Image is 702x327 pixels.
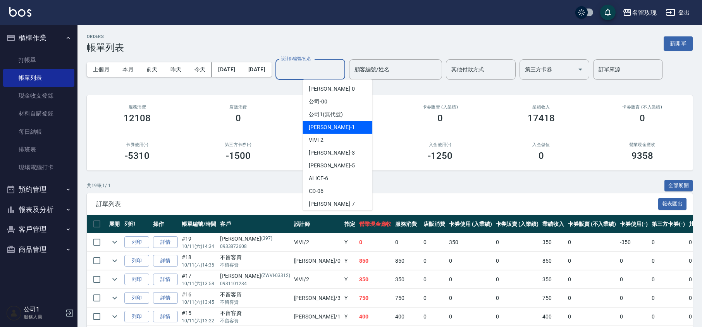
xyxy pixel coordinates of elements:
[342,270,357,289] td: Y
[663,5,693,20] button: 登出
[640,113,645,124] h3: 0
[618,270,650,289] td: 0
[236,113,241,124] h3: 0
[292,252,342,270] td: [PERSON_NAME] /0
[618,252,650,270] td: 0
[124,292,149,304] button: 列印
[180,252,218,270] td: #18
[618,308,650,326] td: 0
[447,308,494,326] td: 0
[566,308,618,326] td: 0
[124,113,151,124] h3: 12108
[87,42,124,53] h3: 帳單列表
[664,36,693,51] button: 新開單
[357,252,394,270] td: 850
[309,136,323,144] span: VIVI -2
[180,233,218,251] td: #19
[399,105,482,110] h2: 卡券販賣 (入業績)
[96,105,179,110] h3: 服務消費
[109,274,120,285] button: expand row
[437,113,443,124] h3: 0
[566,252,618,270] td: 0
[357,289,394,307] td: 750
[164,62,188,77] button: 昨天
[664,40,693,47] a: 新開單
[494,270,541,289] td: 0
[153,274,178,286] a: 詳情
[422,308,447,326] td: 0
[116,62,140,77] button: 本月
[494,289,541,307] td: 0
[601,142,683,147] h2: 營業現金應收
[153,292,178,304] a: 詳情
[261,272,290,280] p: (ZWVI-03312)
[342,289,357,307] td: Y
[124,274,149,286] button: 列印
[650,289,687,307] td: 0
[281,56,311,62] label: 設計師編號/姓名
[292,233,342,251] td: VIVI /2
[422,233,447,251] td: 0
[357,215,394,233] th: 營業現金應收
[422,270,447,289] td: 0
[447,252,494,270] td: 0
[182,280,216,287] p: 10/11 (六) 13:58
[182,299,216,306] p: 10/11 (六) 13:45
[309,187,323,195] span: CD -06
[357,233,394,251] td: 0
[3,51,74,69] a: 打帳單
[122,215,151,233] th: 列印
[3,28,74,48] button: 櫃檯作業
[500,105,583,110] h2: 業績收入
[292,270,342,289] td: VIVI /2
[3,69,74,87] a: 帳單列表
[566,233,618,251] td: 0
[3,87,74,105] a: 現金收支登錄
[109,236,120,248] button: expand row
[399,142,482,147] h2: 入金使用(-)
[428,150,453,161] h3: -1250
[124,255,149,267] button: 列印
[292,289,342,307] td: [PERSON_NAME] /3
[309,174,328,182] span: ALICE -6
[650,252,687,270] td: 0
[650,270,687,289] td: 0
[422,215,447,233] th: 店販消費
[3,239,74,260] button: 商品管理
[220,317,290,324] p: 不留客資
[309,162,354,170] span: [PERSON_NAME] -5
[600,5,616,20] button: save
[309,123,354,131] span: [PERSON_NAME] -1
[500,142,583,147] h2: 入金儲值
[124,311,149,323] button: 列印
[109,292,120,304] button: expand row
[153,311,178,323] a: 詳情
[632,8,657,17] div: 名留玫瑰
[298,105,380,110] h2: 卡券使用 (入業績)
[393,270,422,289] td: 350
[140,62,164,77] button: 前天
[342,308,357,326] td: Y
[309,98,327,106] span: 公司 -00
[96,142,179,147] h2: 卡券使用(-)
[494,252,541,270] td: 0
[393,252,422,270] td: 850
[9,7,31,17] img: Logo
[220,280,290,287] p: 0931101234
[342,215,357,233] th: 指定
[220,291,290,299] div: 不留客資
[574,63,587,76] button: Open
[151,215,180,233] th: 操作
[3,105,74,122] a: 材料自購登錄
[220,262,290,268] p: 不留客資
[618,233,650,251] td: -350
[3,123,74,141] a: 每日結帳
[182,243,216,250] p: 10/11 (六) 14:34
[24,306,63,313] h5: 公司1
[197,142,280,147] h2: 第三方卡券(-)
[218,215,292,233] th: 客戶
[309,200,354,208] span: [PERSON_NAME] -7
[3,200,74,220] button: 報表及分析
[309,110,343,119] span: 公司1 (無代號)
[342,233,357,251] td: Y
